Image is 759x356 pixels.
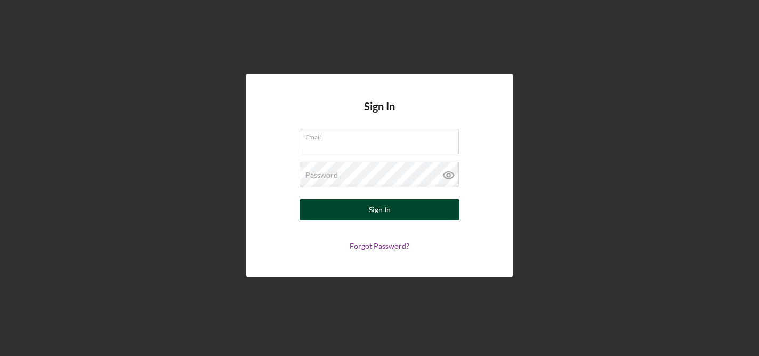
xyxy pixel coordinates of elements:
[350,241,409,250] a: Forgot Password?
[369,199,391,220] div: Sign In
[305,171,338,179] label: Password
[364,100,395,129] h4: Sign In
[305,129,459,141] label: Email
[300,199,459,220] button: Sign In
